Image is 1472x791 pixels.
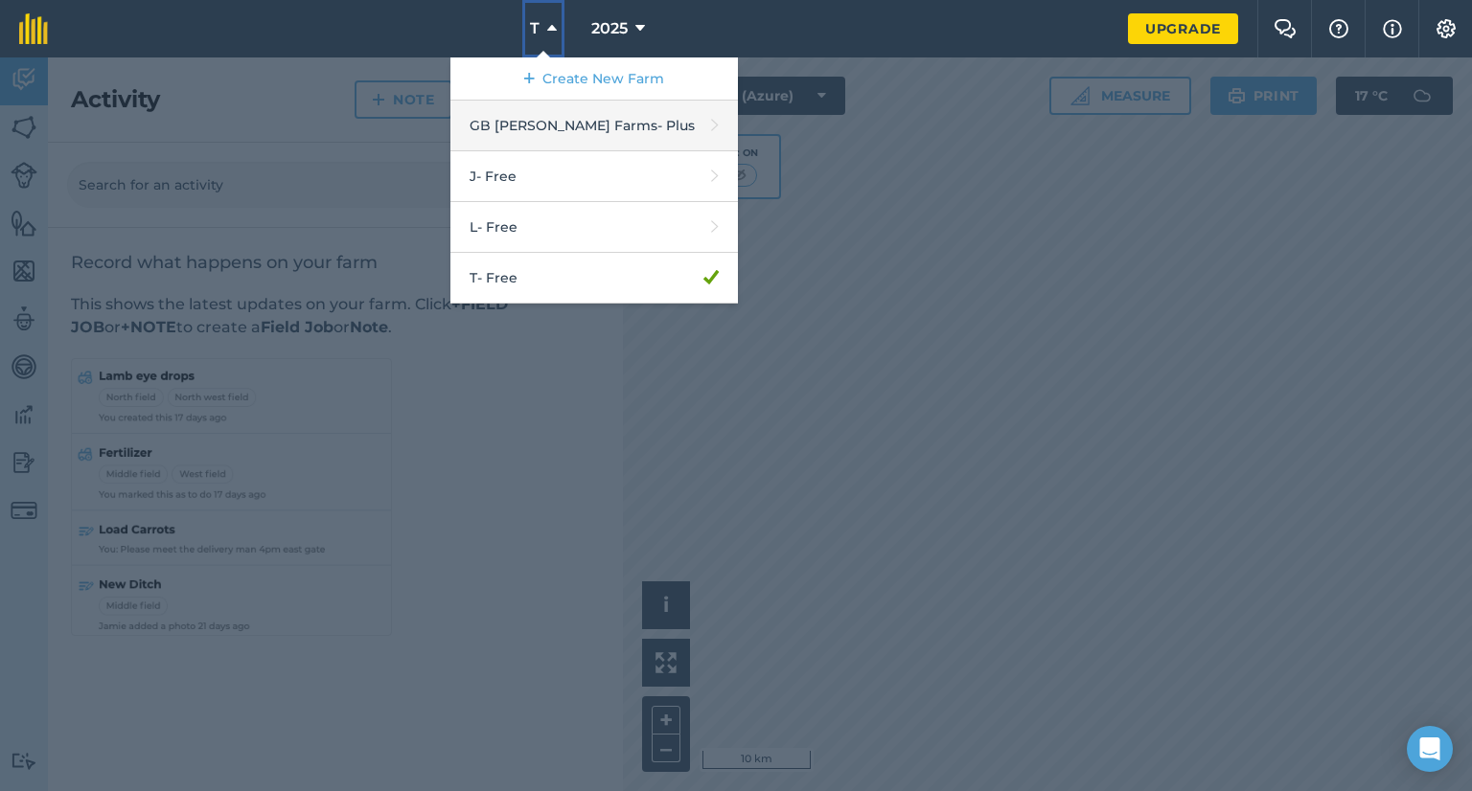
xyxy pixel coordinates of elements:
[450,202,738,253] a: L- Free
[450,57,738,101] a: Create New Farm
[1383,17,1402,40] img: svg+xml;base64,PHN2ZyB4bWxucz0iaHR0cDovL3d3dy53My5vcmcvMjAwMC9zdmciIHdpZHRoPSIxNyIgaGVpZ2h0PSIxNy...
[1327,19,1350,38] img: A question mark icon
[591,17,628,40] span: 2025
[450,101,738,151] a: GB [PERSON_NAME] Farms- Plus
[19,13,48,44] img: fieldmargin Logo
[1407,726,1453,772] div: Open Intercom Messenger
[1128,13,1238,44] a: Upgrade
[450,253,738,304] a: T- Free
[1435,19,1458,38] img: A cog icon
[450,151,738,202] a: J- Free
[530,17,540,40] span: T
[1274,19,1297,38] img: Two speech bubbles overlapping with the left bubble in the forefront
